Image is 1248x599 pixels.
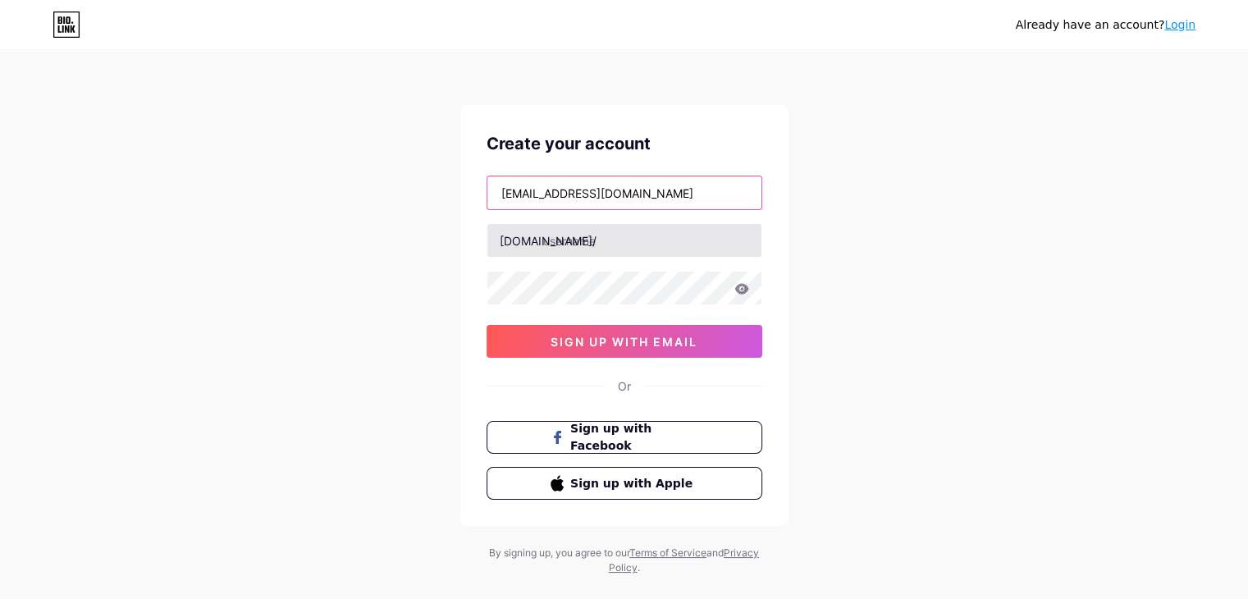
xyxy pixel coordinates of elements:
[551,335,697,349] span: sign up with email
[570,475,697,492] span: Sign up with Apple
[1164,18,1195,31] a: Login
[487,176,761,209] input: Email
[570,420,697,455] span: Sign up with Facebook
[1016,16,1195,34] div: Already have an account?
[487,325,762,358] button: sign up with email
[487,421,762,454] button: Sign up with Facebook
[629,546,706,559] a: Terms of Service
[487,131,762,156] div: Create your account
[500,232,597,249] div: [DOMAIN_NAME]/
[487,224,761,257] input: username
[485,546,764,575] div: By signing up, you agree to our and .
[618,377,631,395] div: Or
[487,467,762,500] button: Sign up with Apple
